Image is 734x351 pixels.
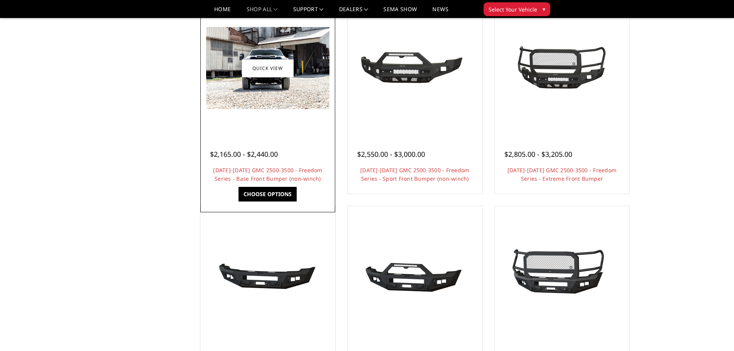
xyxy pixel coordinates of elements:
a: 2024-2025 GMC 2500-3500 - Freedom Series - Extreme Front Bumper 2024-2025 GMC 2500-3500 - Freedom... [497,3,628,134]
a: 2024-2025 GMC 2500-3500 - A2 Series - Extreme Front Bumper (winch mount) 2024-2025 GMC 2500-3500 ... [497,208,628,339]
a: Dealers [339,7,368,18]
a: 2024-2025 GMC 2500-3500 - A2 Series - Base Front Bumper (winch mount) 2024-2025 GMC 2500-3500 - A... [202,208,333,339]
a: [DATE]-[DATE] GMC 2500-3500 - Freedom Series - Extreme Front Bumper [507,166,616,182]
a: [DATE]-[DATE] GMC 2500-3500 - Freedom Series - Base Front Bumper (non-winch) [213,166,322,182]
a: 2024-2025 GMC 2500-3500 - Freedom Series - Base Front Bumper (non-winch) 2024-2025 GMC 2500-3500 ... [202,3,333,134]
a: 2024-2025 GMC 2500-3500 - A2 Series - Sport Front Bumper (winch mount) 2024-2025 GMC 2500-3500 - ... [349,208,480,339]
a: SEMA Show [383,7,417,18]
a: Choose Options [239,187,297,202]
a: Support [293,7,324,18]
img: 2024-2025 GMC 2500-3500 - Freedom Series - Base Front Bumper (non-winch) [206,27,329,109]
a: Quick view [242,59,294,77]
a: [DATE]-[DATE] GMC 2500-3500 - Freedom Series - Sport Front Bumper (non-winch) [360,166,469,182]
span: ▾ [543,5,545,13]
a: 2024-2025 GMC 2500-3500 - Freedom Series - Sport Front Bumper (non-winch) 2024-2025 GMC 2500-3500... [349,3,480,134]
a: News [432,7,448,18]
span: $2,805.00 - $3,205.00 [504,149,572,159]
a: shop all [247,7,278,18]
span: $2,165.00 - $2,440.00 [210,149,278,159]
iframe: Chat Widget [695,314,734,351]
span: $2,550.00 - $3,000.00 [357,149,425,159]
a: Home [214,7,231,18]
span: Select Your Vehicle [489,5,537,13]
button: Select Your Vehicle [484,2,550,16]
